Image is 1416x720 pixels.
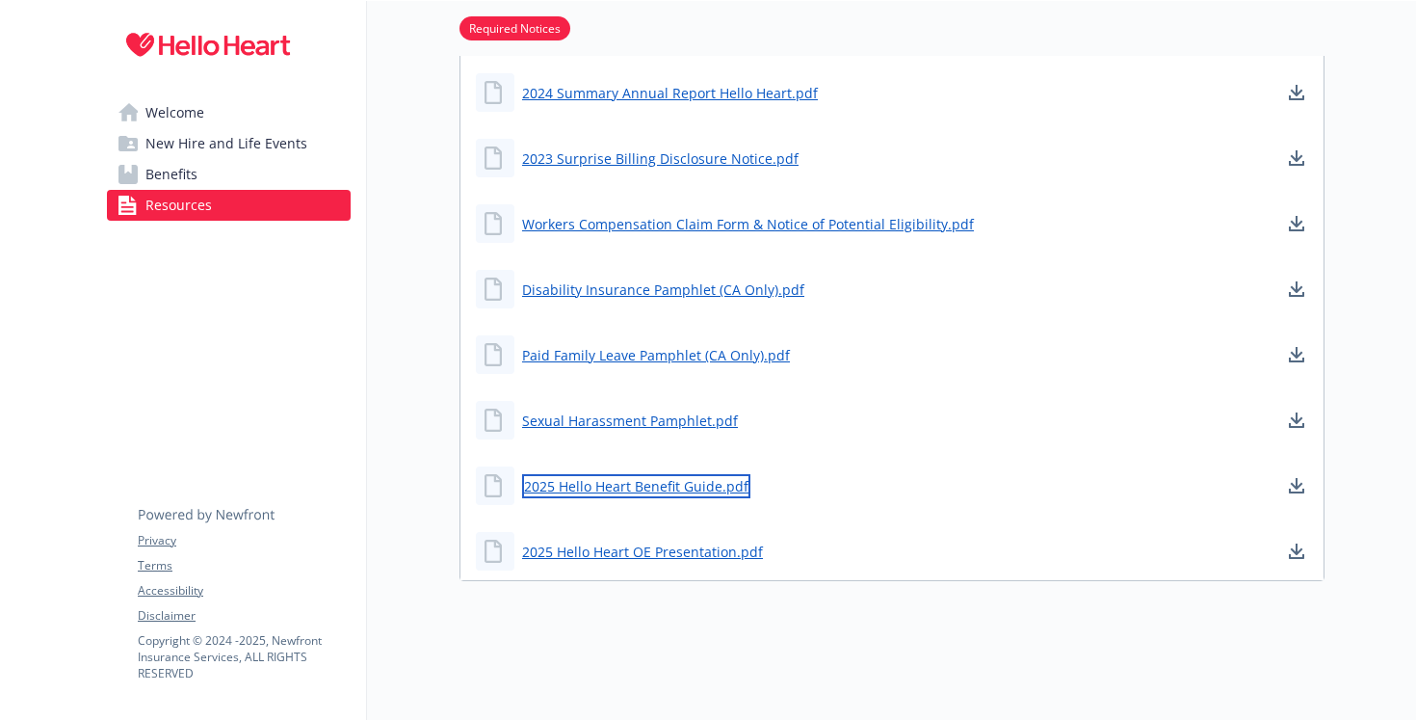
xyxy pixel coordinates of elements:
[459,18,570,37] a: Required Notices
[522,83,818,103] a: 2024 Summary Annual Report Hello Heart.pdf
[145,97,204,128] span: Welcome
[1285,278,1308,301] a: download document
[522,280,804,300] a: Disability Insurance Pamphlet (CA Only).pdf
[145,128,307,159] span: New Hire and Life Events
[138,582,350,600] a: Accessibility
[522,411,738,431] a: Sexual Harassment Pamphlet.pdf
[145,159,197,190] span: Benefits
[522,148,799,169] a: 2023 Surprise Billing Disclosure Notice.pdf
[138,532,350,549] a: Privacy
[138,557,350,574] a: Terms
[1285,409,1308,432] a: download document
[107,128,351,159] a: New Hire and Life Events
[522,345,790,365] a: Paid Family Leave Pamphlet (CA Only).pdf
[522,214,974,234] a: Workers Compensation Claim Form & Notice of Potential Eligibility.pdf
[1285,540,1308,563] a: download document
[522,542,763,562] a: 2025 Hello Heart OE Presentation.pdf
[138,632,350,681] p: Copyright © 2024 - 2025 , Newfront Insurance Services, ALL RIGHTS RESERVED
[1285,474,1308,497] a: download document
[107,97,351,128] a: Welcome
[1285,343,1308,366] a: download document
[1285,212,1308,235] a: download document
[107,190,351,221] a: Resources
[107,159,351,190] a: Benefits
[145,190,212,221] span: Resources
[522,474,750,498] a: 2025 Hello Heart Benefit Guide.pdf
[1285,81,1308,104] a: download document
[138,607,350,625] a: Disclaimer
[1285,147,1308,170] a: download document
